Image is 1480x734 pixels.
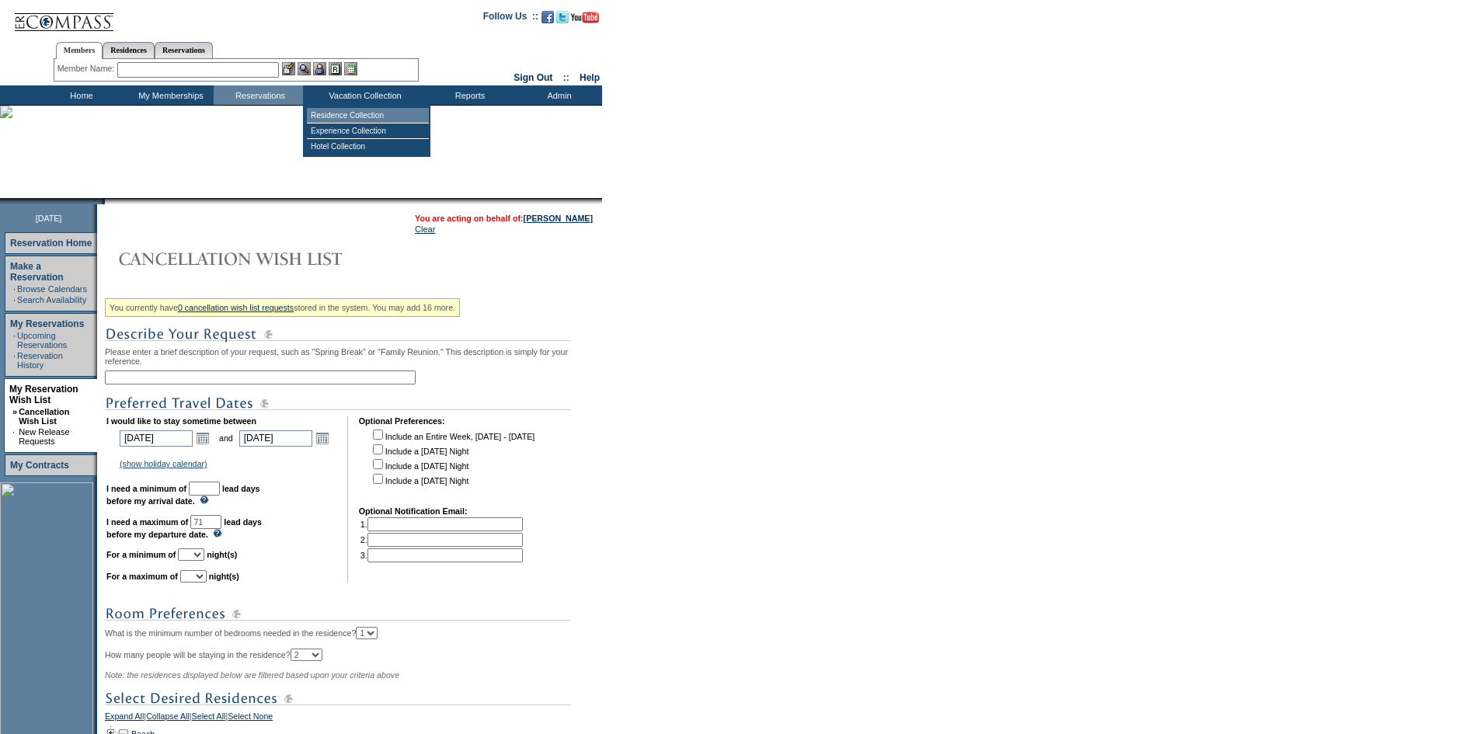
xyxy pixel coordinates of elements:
b: I need a minimum of [106,484,186,493]
a: Cancellation Wish List [19,407,69,426]
td: Admin [513,85,602,105]
span: You are acting on behalf of: [415,214,593,223]
a: Reservation History [17,351,63,370]
a: Residences [103,42,155,58]
img: View [298,62,311,75]
a: Sign Out [514,72,552,83]
div: | | | [105,711,598,725]
a: Expand All [105,711,144,725]
td: Follow Us :: [483,9,538,28]
a: Reservations [155,42,213,58]
a: Upcoming Reservations [17,331,67,350]
a: Select None [228,711,273,725]
b: For a maximum of [106,572,178,581]
b: I would like to stay sometime between [106,416,256,426]
a: Follow us on Twitter [556,16,569,25]
div: You currently have stored in the system. You may add 16 more. [105,298,460,317]
img: Become our fan on Facebook [542,11,554,23]
a: Search Availability [17,295,86,304]
td: Experience Collection [307,123,429,139]
a: Subscribe to our YouTube Channel [571,16,599,25]
img: Reservations [329,62,342,75]
a: My Reservations [10,318,84,329]
span: :: [563,72,569,83]
a: Make a Reservation [10,261,64,283]
b: lead days before my departure date. [106,517,262,539]
span: Note: the residences displayed below are filtered based upon your criteria above [105,670,399,680]
a: 0 cancellation wish list requests [178,303,294,312]
td: 1. [360,517,523,531]
b: Optional Notification Email: [359,506,468,516]
img: subTtlRoomPreferences.gif [105,604,571,624]
a: Clear [415,224,435,234]
input: Date format: M/D/Y. Shortcut keys: [T] for Today. [UP] or [.] for Next Day. [DOWN] or [,] for Pre... [120,430,193,447]
td: Residence Collection [307,108,429,123]
img: Subscribe to our YouTube Channel [571,12,599,23]
td: · [12,427,17,446]
b: Optional Preferences: [359,416,445,426]
a: Collapse All [146,711,190,725]
td: · [13,295,16,304]
b: night(s) [207,550,237,559]
b: For a minimum of [106,550,176,559]
img: promoShadowLeftCorner.gif [99,198,105,204]
img: questionMark_lightBlue.gif [213,529,222,537]
img: Follow us on Twitter [556,11,569,23]
b: » [12,407,17,416]
td: and [217,427,235,449]
a: Help [580,72,600,83]
img: b_edit.gif [282,62,295,75]
td: 3. [360,548,523,562]
td: 2. [360,533,523,547]
div: Member Name: [57,62,117,75]
a: (show holiday calendar) [120,459,207,468]
a: Reservation Home [10,238,92,249]
img: questionMark_lightBlue.gif [200,496,209,504]
td: Reports [423,85,513,105]
a: My Contracts [10,460,69,471]
td: Hotel Collection [307,139,429,154]
img: Impersonate [313,62,326,75]
td: Include an Entire Week, [DATE] - [DATE] Include a [DATE] Night Include a [DATE] Night Include a [... [370,427,535,496]
img: b_calculator.gif [344,62,357,75]
td: · [13,351,16,370]
a: Open the calendar popup. [194,430,211,447]
a: Members [56,42,103,59]
a: [PERSON_NAME] [524,214,593,223]
b: I need a maximum of [106,517,188,527]
td: Home [35,85,124,105]
a: Browse Calendars [17,284,87,294]
td: · [13,331,16,350]
img: blank.gif [105,198,106,204]
td: My Memberships [124,85,214,105]
a: New Release Requests [19,427,69,446]
td: · [13,284,16,294]
a: Select All [192,711,226,725]
td: Reservations [214,85,303,105]
a: Become our fan on Facebook [542,16,554,25]
input: Date format: M/D/Y. Shortcut keys: [T] for Today. [UP] or [.] for Next Day. [DOWN] or [,] for Pre... [239,430,312,447]
b: lead days before my arrival date. [106,484,260,506]
a: My Reservation Wish List [9,384,78,405]
span: [DATE] [36,214,62,223]
a: Open the calendar popup. [314,430,331,447]
b: night(s) [209,572,239,581]
img: Cancellation Wish List [105,243,416,274]
td: Vacation Collection [303,85,423,105]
